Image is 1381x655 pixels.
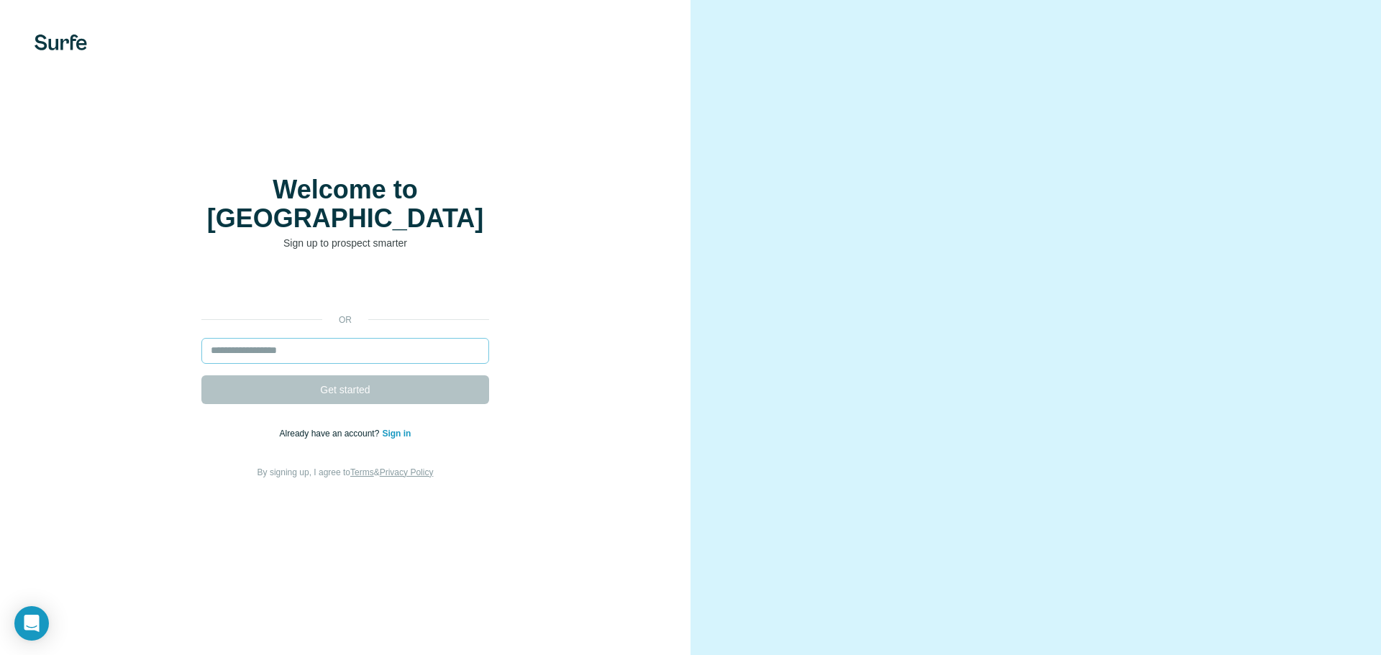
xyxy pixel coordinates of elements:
a: Privacy Policy [380,467,434,477]
a: Sign in [382,429,411,439]
span: By signing up, I agree to & [257,467,434,477]
h1: Welcome to [GEOGRAPHIC_DATA] [201,175,489,233]
div: Open Intercom Messenger [14,606,49,641]
p: Sign up to prospect smarter [201,236,489,250]
img: Surfe's logo [35,35,87,50]
span: Already have an account? [280,429,383,439]
a: Terms [350,467,374,477]
p: or [322,313,368,326]
iframe: Tlačítko Přihlášení přes Google [194,272,496,303]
